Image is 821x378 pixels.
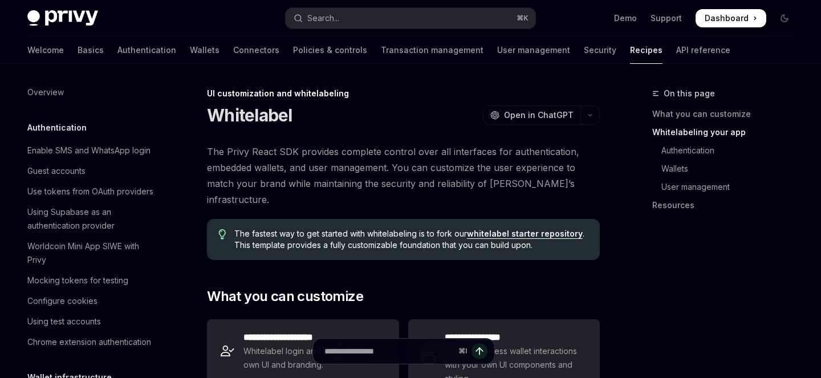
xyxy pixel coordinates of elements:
[27,205,157,233] div: Using Supabase as an authentication provider
[652,160,803,178] a: Wallets
[27,86,64,99] div: Overview
[664,87,715,100] span: On this page
[27,121,87,135] h5: Authentication
[497,36,570,64] a: User management
[18,161,164,181] a: Guest accounts
[27,185,153,198] div: Use tokens from OAuth providers
[676,36,730,64] a: API reference
[27,10,98,26] img: dark logo
[27,274,128,287] div: Mocking tokens for testing
[18,270,164,291] a: Mocking tokens for testing
[190,36,220,64] a: Wallets
[652,123,803,141] a: Whitelabeling your app
[696,9,766,27] a: Dashboard
[18,332,164,352] a: Chrome extension authentication
[18,82,164,103] a: Overview
[652,141,803,160] a: Authentication
[18,311,164,332] a: Using test accounts
[467,229,583,239] a: whitelabel starter repository
[27,164,86,178] div: Guest accounts
[27,239,157,267] div: Worldcoin Mini App SIWE with Privy
[651,13,682,24] a: Support
[234,228,588,251] span: The fastest way to get started with whitelabeling is to fork our . This template provides a fully...
[207,144,600,208] span: The Privy React SDK provides complete control over all interfaces for authentication, embedded wa...
[705,13,749,24] span: Dashboard
[218,229,226,239] svg: Tip
[307,11,339,25] div: Search...
[233,36,279,64] a: Connectors
[18,140,164,161] a: Enable SMS and WhatsApp login
[27,315,101,328] div: Using test accounts
[324,339,454,364] input: Ask a question...
[652,196,803,214] a: Resources
[18,291,164,311] a: Configure cookies
[630,36,663,64] a: Recipes
[504,109,574,121] span: Open in ChatGPT
[381,36,483,64] a: Transaction management
[483,105,580,125] button: Open in ChatGPT
[18,236,164,270] a: Worldcoin Mini App SIWE with Privy
[614,13,637,24] a: Demo
[652,178,803,196] a: User management
[117,36,176,64] a: Authentication
[517,14,529,23] span: ⌘ K
[207,88,600,99] div: UI customization and whitelabeling
[286,8,535,29] button: Open search
[27,335,151,349] div: Chrome extension authentication
[293,36,367,64] a: Policies & controls
[584,36,616,64] a: Security
[472,343,487,359] button: Send message
[18,181,164,202] a: Use tokens from OAuth providers
[18,202,164,236] a: Using Supabase as an authentication provider
[27,144,151,157] div: Enable SMS and WhatsApp login
[775,9,794,27] button: Toggle dark mode
[27,294,97,308] div: Configure cookies
[207,105,292,125] h1: Whitelabel
[207,287,363,306] span: What you can customize
[78,36,104,64] a: Basics
[27,36,64,64] a: Welcome
[652,105,803,123] a: What you can customize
